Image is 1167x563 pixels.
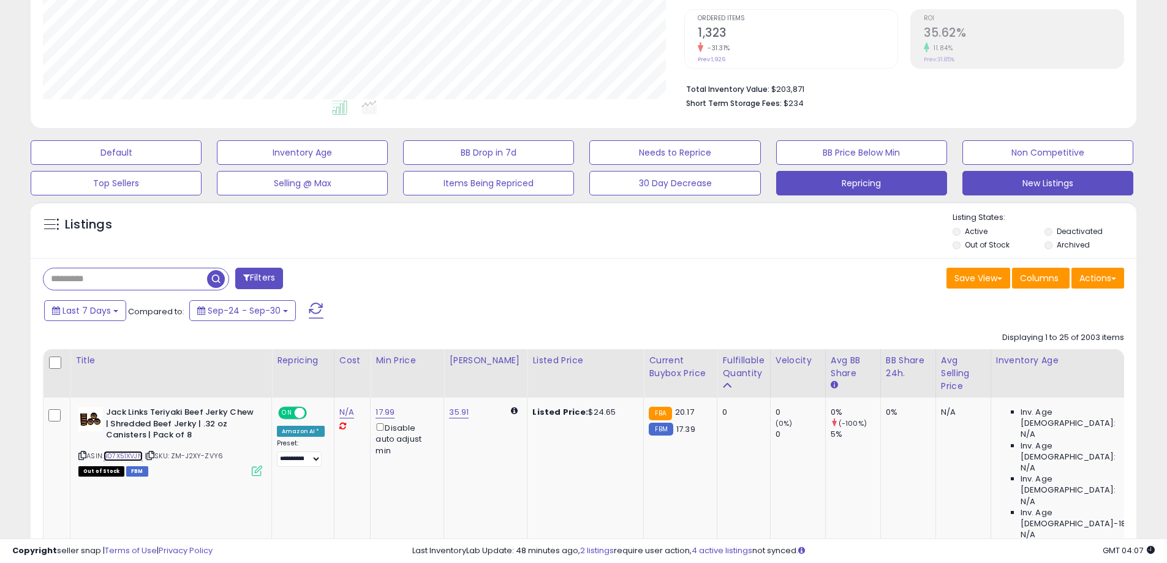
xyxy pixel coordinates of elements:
div: BB Share 24h. [886,354,931,380]
div: Inventory Age [996,354,1137,367]
button: BB Price Below Min [776,140,947,165]
span: Inv. Age [DEMOGRAPHIC_DATA]: [1021,474,1133,496]
div: Velocity [776,354,820,367]
b: Short Term Storage Fees: [686,98,782,108]
a: 4 active listings [692,545,752,556]
b: Listed Price: [532,406,588,418]
small: (-100%) [839,418,867,428]
button: BB Drop in 7d [403,140,574,165]
button: Filters [235,268,283,289]
button: Save View [946,268,1010,289]
button: Sep-24 - Sep-30 [189,300,296,321]
div: Repricing [277,354,329,367]
b: Jack Links Teriyaki Beef Jerky Chew | Shredded Beef Jerky | .32 oz Canisters | Pack of 8 [106,407,255,444]
span: FBM [126,466,148,477]
span: Columns [1020,272,1059,284]
div: Displaying 1 to 25 of 2003 items [1002,332,1124,344]
small: 11.84% [929,43,953,53]
div: Avg BB Share [831,354,875,380]
small: (0%) [776,418,793,428]
button: Top Sellers [31,171,202,195]
button: Inventory Age [217,140,388,165]
span: Inv. Age [DEMOGRAPHIC_DATA]: [1021,407,1133,429]
span: Sep-24 - Sep-30 [208,304,281,317]
span: N/A [1021,463,1035,474]
div: N/A [941,407,981,418]
span: | SKU: ZM-J2XY-ZVY6 [145,451,223,461]
a: B07X51XVJN [104,451,143,461]
span: ROI [924,15,1124,22]
small: FBA [649,407,671,420]
a: 2 listings [580,545,614,556]
div: Fulfillable Quantity [722,354,765,380]
div: Current Buybox Price [649,354,712,380]
button: Repricing [776,171,947,195]
img: 41q8E3lopoL._SL40_.jpg [78,407,103,431]
span: Compared to: [128,306,184,317]
span: N/A [1021,496,1035,507]
h2: 35.62% [924,26,1124,42]
div: Min Price [376,354,439,367]
div: [PERSON_NAME] [449,354,522,367]
div: Avg Selling Price [941,354,986,393]
small: FBM [649,423,673,436]
button: Non Competitive [962,140,1133,165]
h2: 1,323 [698,26,897,42]
label: Archived [1057,240,1090,250]
div: seller snap | | [12,545,213,557]
div: $24.65 [532,407,634,418]
div: Cost [339,354,366,367]
a: Terms of Use [105,545,157,556]
a: Privacy Policy [159,545,213,556]
button: Needs to Reprice [589,140,760,165]
strong: Copyright [12,545,57,556]
span: Last 7 Days [62,304,111,317]
button: Columns [1012,268,1070,289]
div: 0 [722,407,760,418]
button: Items Being Repriced [403,171,574,195]
button: 30 Day Decrease [589,171,760,195]
button: Last 7 Days [44,300,126,321]
div: Preset: [277,439,325,467]
span: $234 [784,97,804,109]
div: Disable auto adjust min [376,421,434,456]
span: 20.17 [675,406,694,418]
h5: Listings [65,216,112,233]
a: N/A [339,406,354,418]
span: N/A [1021,429,1035,440]
span: Inv. Age [DEMOGRAPHIC_DATA]: [1021,440,1133,463]
span: Inv. Age [DEMOGRAPHIC_DATA]-180: [1021,507,1133,529]
div: Amazon AI * [277,426,325,437]
div: 0 [776,407,825,418]
p: Listing States: [953,212,1136,224]
div: ASIN: [78,407,262,475]
div: 0% [831,407,880,418]
button: Actions [1071,268,1124,289]
div: Listed Price [532,354,638,367]
a: 17.99 [376,406,395,418]
div: 0 [776,429,825,440]
button: Selling @ Max [217,171,388,195]
div: 0% [886,407,926,418]
button: New Listings [962,171,1133,195]
b: Total Inventory Value: [686,84,769,94]
span: Ordered Items [698,15,897,22]
span: 2025-10-9 04:07 GMT [1103,545,1155,556]
div: 5% [831,429,880,440]
a: 35.91 [449,406,469,418]
button: Default [31,140,202,165]
div: Title [75,354,266,367]
div: Last InventoryLab Update: 48 minutes ago, require user action, not synced. [412,545,1155,557]
li: $203,871 [686,81,1115,96]
small: Prev: 1,926 [698,56,725,63]
span: OFF [305,408,325,418]
small: Avg BB Share. [831,380,838,391]
span: 17.39 [676,423,695,435]
small: Prev: 31.85% [924,56,954,63]
span: All listings that are currently out of stock and unavailable for purchase on Amazon [78,466,124,477]
label: Active [965,226,988,236]
span: ON [279,408,295,418]
small: -31.31% [703,43,730,53]
label: Deactivated [1057,226,1103,236]
label: Out of Stock [965,240,1010,250]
